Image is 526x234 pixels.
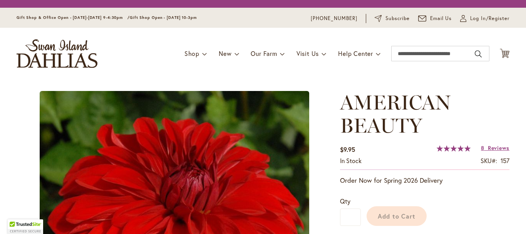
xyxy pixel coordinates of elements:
[501,157,509,165] div: 157
[311,15,357,22] a: [PHONE_NUMBER]
[219,49,231,57] span: New
[488,144,509,152] span: Reviews
[340,90,451,138] span: AMERICAN BEAUTY
[481,144,484,152] span: 8
[475,48,482,60] button: Search
[375,15,410,22] a: Subscribe
[340,197,350,205] span: Qty
[251,49,277,57] span: Our Farm
[340,157,362,165] span: In stock
[460,15,509,22] a: Log In/Register
[340,176,509,185] p: Order Now for Spring 2026 Delivery
[481,157,497,165] strong: SKU
[297,49,319,57] span: Visit Us
[418,15,452,22] a: Email Us
[184,49,199,57] span: Shop
[470,15,509,22] span: Log In/Register
[385,15,410,22] span: Subscribe
[17,39,97,68] a: store logo
[481,144,509,152] a: 8 Reviews
[130,15,197,20] span: Gift Shop Open - [DATE] 10-3pm
[437,145,471,152] div: 100%
[338,49,373,57] span: Help Center
[8,219,43,234] div: TrustedSite Certified
[17,15,130,20] span: Gift Shop & Office Open - [DATE]-[DATE] 9-4:30pm /
[430,15,452,22] span: Email Us
[340,145,355,153] span: $9.95
[340,157,362,165] div: Availability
